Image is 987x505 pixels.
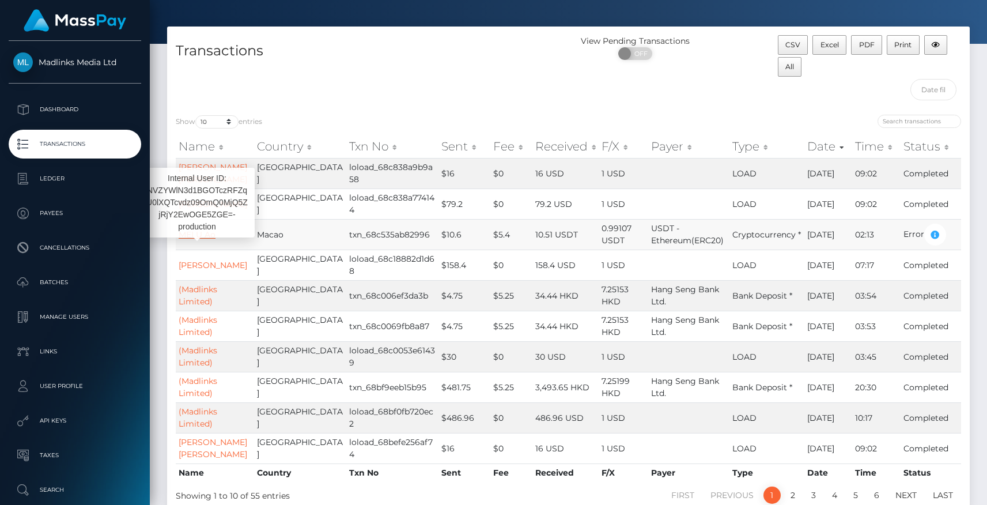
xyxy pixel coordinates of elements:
td: [DATE] [804,402,852,433]
td: 09:02 [852,158,901,189]
th: Name: activate to sort column ascending [176,135,254,158]
td: loload_68c838a9b9a58 [346,158,438,189]
td: 3,493.65 HKD [532,372,599,402]
span: Madlinks Media Ltd [9,57,141,67]
td: 34.44 HKD [532,311,599,341]
a: 6 [868,487,886,504]
th: F/X: activate to sort column ascending [599,135,648,158]
p: Dashboard [13,101,137,118]
td: 486.96 USD [532,402,599,433]
td: txn_68c0069fb8a87 [346,311,438,341]
button: PDF [851,35,882,55]
td: [GEOGRAPHIC_DATA] [254,341,346,372]
td: $158.4 [438,250,490,280]
td: [DATE] [804,341,852,372]
td: loload_68bf0fb720ec2 [346,402,438,433]
button: CSV [778,35,808,55]
td: $0 [490,158,533,189]
th: Type [729,463,804,482]
span: OFF [625,47,653,60]
td: $0 [490,433,533,463]
td: [GEOGRAPHIC_DATA] [254,372,346,402]
span: All [785,62,794,71]
a: (Madlinks Limited) [179,406,217,429]
th: Received: activate to sort column ascending [532,135,599,158]
th: Date: activate to sort column ascending [804,135,852,158]
td: $5.4 [490,219,533,250]
th: Fee: activate to sort column ascending [490,135,533,158]
td: Completed [901,280,961,311]
button: Print [887,35,920,55]
div: Internal User ID: NVZYWlN3d1BGOTczRFZqU0lXQTcvdz09OmQ0MjQ5ZjRjY2EwOGE5ZGE=-production [139,168,255,238]
a: (Madlinks Limited) [179,284,217,307]
td: $10.6 [438,219,490,250]
th: Received [532,463,599,482]
td: [GEOGRAPHIC_DATA] [254,189,346,219]
a: Manage Users [9,303,141,331]
a: 1 [763,487,781,504]
p: Search [13,481,137,499]
p: Transactions [13,135,137,153]
a: Search [9,476,141,504]
td: $4.75 [438,311,490,341]
td: 10:17 [852,402,901,433]
a: User Profile [9,372,141,401]
div: Showing 1 to 10 of 55 entries [176,485,493,502]
td: LOAD [729,341,804,372]
th: Time [852,463,901,482]
td: $0 [490,402,533,433]
td: Completed [901,402,961,433]
td: [DATE] [804,219,852,250]
td: 7.25199 HKD [599,372,648,402]
th: Sent [438,463,490,482]
td: Error [901,219,961,250]
td: Completed [901,311,961,341]
button: Excel [812,35,846,55]
a: Batches [9,268,141,297]
a: Taxes [9,441,141,470]
th: Payer [648,463,730,482]
td: 30 USD [532,341,599,372]
button: All [778,57,802,77]
td: $4.75 [438,280,490,311]
h4: Transactions [176,41,560,61]
td: 03:54 [852,280,901,311]
select: Showentries [195,115,239,129]
td: Completed [901,372,961,402]
td: $30 [438,341,490,372]
td: Completed [901,341,961,372]
th: Sent: activate to sort column ascending [438,135,490,158]
td: $16 [438,158,490,189]
td: LOAD [729,189,804,219]
td: Completed [901,433,961,463]
p: Batches [13,274,137,291]
th: Txn No: activate to sort column ascending [346,135,438,158]
label: Show entries [176,115,262,129]
a: [PERSON_NAME] [PERSON_NAME] [179,437,247,459]
p: Links [13,343,137,360]
p: Cancellations [13,239,137,257]
a: 5 [847,487,864,504]
p: Ledger [13,170,137,187]
td: loload_68c838a774144 [346,189,438,219]
th: Country [254,463,346,482]
a: [PERSON_NAME] [179,260,247,270]
a: Payees [9,199,141,228]
span: Hang Seng Bank Ltd. [651,284,719,307]
td: [GEOGRAPHIC_DATA] [254,311,346,341]
button: Column visibility [924,35,948,55]
span: Print [894,40,912,49]
a: Cancellations [9,233,141,262]
a: Ledger [9,164,141,193]
td: 16 USD [532,433,599,463]
td: loload_68c18882d1d68 [346,250,438,280]
a: 3 [805,487,822,504]
a: Links [9,337,141,366]
td: 7.25153 HKD [599,280,648,311]
p: Taxes [13,447,137,464]
td: $5.25 [490,372,533,402]
td: $0 [490,250,533,280]
td: 0.99107 USDT [599,219,648,250]
td: Bank Deposit * [729,280,804,311]
td: [GEOGRAPHIC_DATA] [254,158,346,189]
